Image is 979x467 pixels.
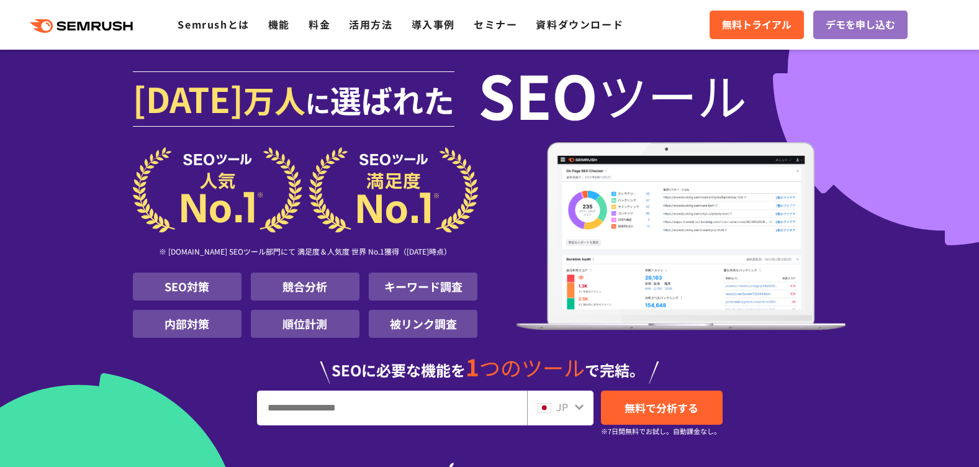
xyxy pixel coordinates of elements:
[268,17,290,32] a: 機能
[601,391,723,425] a: 無料で分析する
[369,310,477,338] li: 被リンク調査
[133,310,241,338] li: 内部対策
[710,11,804,39] a: 無料トライアル
[305,84,330,120] span: に
[251,310,359,338] li: 順位計測
[585,359,644,381] span: で完結。
[536,17,623,32] a: 資料ダウンロード
[309,17,330,32] a: 料金
[598,70,747,119] span: ツール
[479,352,585,383] span: つのツール
[556,399,568,414] span: JP
[826,17,895,33] span: デモを申し込む
[813,11,908,39] a: デモを申し込む
[133,273,241,301] li: SEO対策
[601,425,721,437] small: ※7日間無料でお試し。自動課金なし。
[349,17,392,32] a: 活用方法
[133,73,243,123] span: [DATE]
[258,391,526,425] input: URL、キーワードを入力してください
[251,273,359,301] li: 競合分析
[243,77,305,122] span: 万人
[625,400,698,415] span: 無料で分析する
[178,17,249,32] a: Semrushとは
[369,273,477,301] li: キーワード調査
[478,70,598,119] span: SEO
[330,77,454,122] span: 選ばれた
[722,17,792,33] span: 無料トライアル
[133,233,478,273] div: ※ [DOMAIN_NAME] SEOツール部門にて 満足度＆人気度 世界 No.1獲得（[DATE]時点）
[474,17,517,32] a: セミナー
[412,17,455,32] a: 導入事例
[133,343,847,384] div: SEOに必要な機能を
[466,350,479,383] span: 1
